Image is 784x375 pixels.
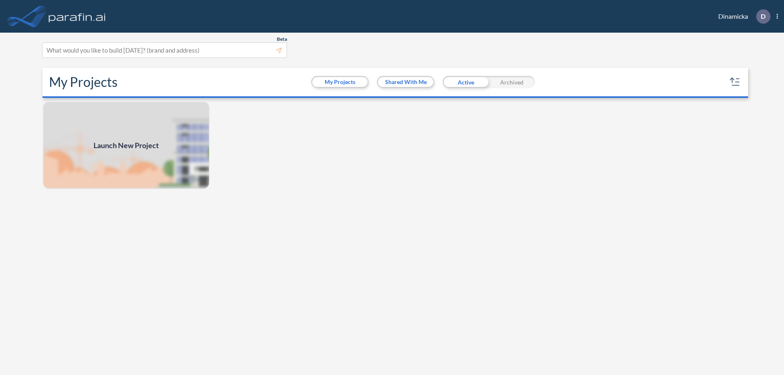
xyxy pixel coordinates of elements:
[42,101,210,189] a: Launch New Project
[378,77,433,87] button: Shared With Me
[443,76,489,88] div: Active
[728,75,742,89] button: sort
[277,36,287,42] span: Beta
[761,13,766,20] p: D
[49,74,118,90] h2: My Projects
[489,76,535,88] div: Archived
[706,9,778,24] div: Dinamicka
[42,101,210,189] img: add
[94,140,159,151] span: Launch New Project
[312,77,367,87] button: My Projects
[47,8,107,24] img: logo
